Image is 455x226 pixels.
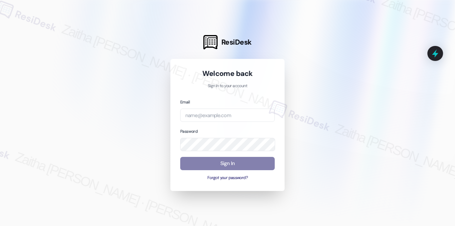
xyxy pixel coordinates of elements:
[180,175,275,181] button: Forgot your password?
[221,37,252,47] span: ResiDesk
[180,157,275,170] button: Sign In
[180,69,275,78] h1: Welcome back
[180,109,275,122] input: name@example.com
[180,129,198,134] label: Password
[180,83,275,89] p: Sign in to your account
[203,35,218,49] img: ResiDesk Logo
[180,99,190,105] label: Email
